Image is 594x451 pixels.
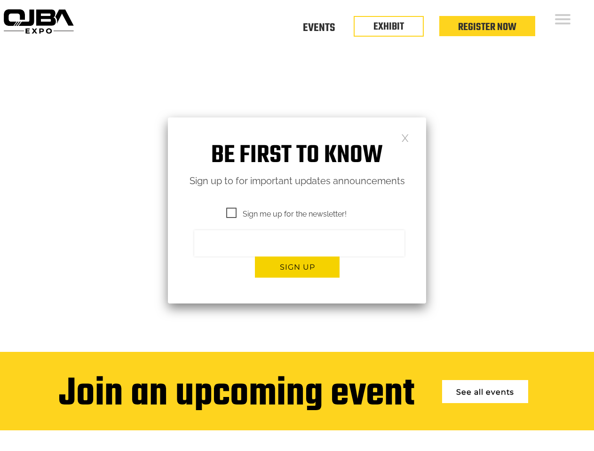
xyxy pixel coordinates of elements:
[373,19,404,35] a: EXHIBIT
[168,173,426,189] p: Sign up to for important updates announcements
[255,257,340,278] button: Sign up
[59,373,414,416] div: Join an upcoming event
[442,380,528,403] a: See all events
[168,141,426,171] h1: Be first to know
[458,19,516,35] a: Register Now
[226,208,347,220] span: Sign me up for the newsletter!
[401,133,409,141] a: Close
